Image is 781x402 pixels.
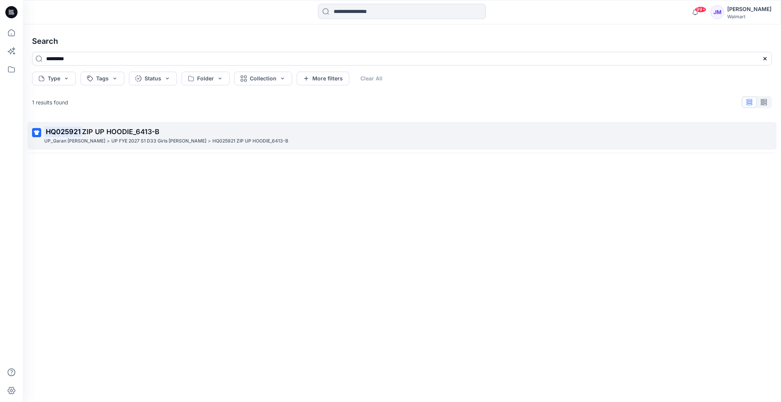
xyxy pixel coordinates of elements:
mark: HQ025921 [44,126,82,137]
button: More filters [297,72,349,85]
button: Folder [182,72,230,85]
p: > [107,137,110,145]
button: Tags [80,72,124,85]
h4: Search [26,30,778,52]
p: 1 results found [32,98,68,106]
div: Walmart [727,14,771,19]
button: Type [32,72,76,85]
p: UP_Garan Littles [44,137,105,145]
p: HQ025921 ZIP UP HOODIE_6413-B [212,137,288,145]
button: Status [129,72,177,85]
div: [PERSON_NAME] [727,5,771,14]
p: > [208,137,211,145]
span: 99+ [695,6,706,13]
span: ZIP UP HOODIE_6413-B [82,128,159,136]
a: HQ025921ZIP UP HOODIE_6413-BUP_Garan [PERSON_NAME]>UP FYE 2027 S1 D33 Girls [PERSON_NAME]>HQ02592... [27,122,776,150]
button: Collection [234,72,292,85]
p: UP FYE 2027 S1 D33 Girls Littles [111,137,206,145]
div: JM [710,5,724,19]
